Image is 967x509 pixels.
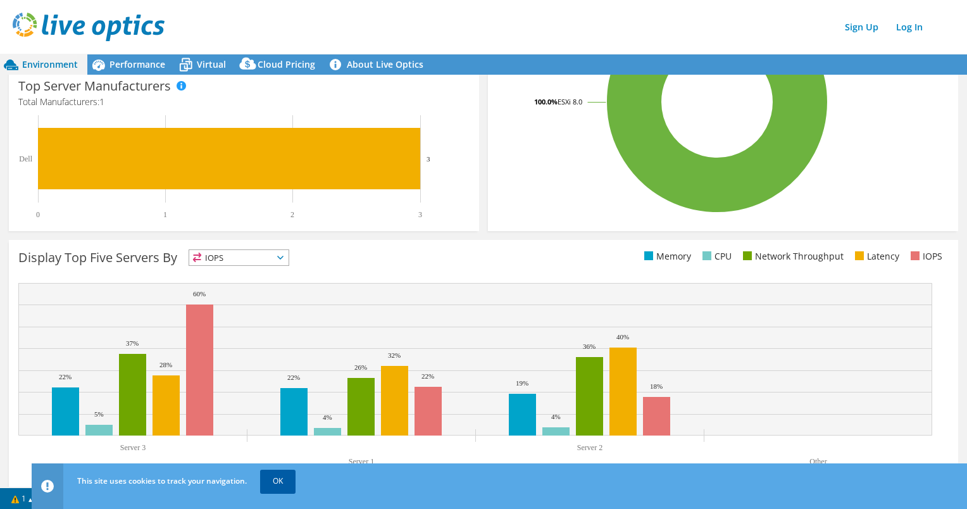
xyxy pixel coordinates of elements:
[36,210,40,219] text: 0
[287,374,300,381] text: 22%
[13,13,165,41] img: live_optics_svg.svg
[163,210,167,219] text: 1
[260,470,296,493] a: OK
[109,58,165,70] span: Performance
[126,339,139,347] text: 37%
[3,491,42,506] a: 1
[323,413,332,421] text: 4%
[699,249,732,263] li: CPU
[516,379,528,387] text: 19%
[809,457,827,466] text: Other
[534,97,558,106] tspan: 100.0%
[349,457,374,466] text: Server 1
[418,210,422,219] text: 3
[427,155,430,163] text: 3
[19,154,32,163] text: Dell
[616,333,629,341] text: 40%
[18,79,171,93] h3: Top Server Manufacturers
[388,351,401,359] text: 32%
[99,96,104,108] span: 1
[908,249,942,263] li: IOPS
[258,58,315,70] span: Cloud Pricing
[77,475,247,486] span: This site uses cookies to track your navigation.
[839,18,885,36] a: Sign Up
[577,443,602,452] text: Server 2
[18,95,470,109] h4: Total Manufacturers:
[852,249,899,263] li: Latency
[189,250,289,265] span: IOPS
[59,373,72,380] text: 22%
[583,342,596,350] text: 36%
[325,54,433,75] a: About Live Optics
[159,361,172,368] text: 28%
[193,290,206,298] text: 60%
[197,58,226,70] span: Virtual
[94,410,104,418] text: 5%
[22,58,78,70] span: Environment
[641,249,691,263] li: Memory
[120,443,146,452] text: Server 3
[551,413,561,420] text: 4%
[740,249,844,263] li: Network Throughput
[354,363,367,371] text: 26%
[890,18,929,36] a: Log In
[290,210,294,219] text: 2
[650,382,663,390] text: 18%
[558,97,582,106] tspan: ESXi 8.0
[421,372,434,380] text: 22%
